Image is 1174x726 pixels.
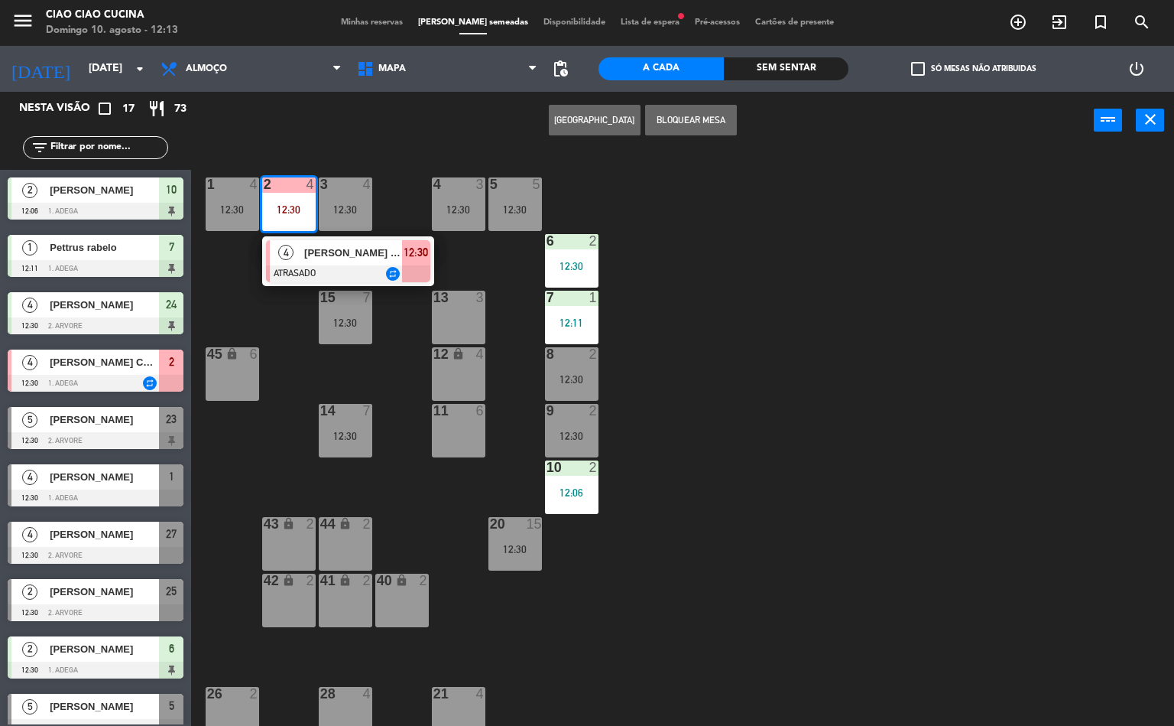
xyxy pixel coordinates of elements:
[50,469,159,485] span: [PERSON_NAME]
[264,177,264,191] div: 2
[22,412,37,428] span: 5
[589,234,598,248] div: 2
[131,60,149,78] i: arrow_drop_down
[50,641,159,657] span: [PERSON_NAME]
[50,412,159,428] span: [PERSON_NAME]
[377,574,378,588] div: 40
[320,404,321,418] div: 14
[476,177,485,191] div: 3
[122,100,135,118] span: 17
[363,574,372,588] div: 2
[46,23,178,38] div: Domingo 10. agosto - 12:13
[676,11,686,21] span: fiber_manual_record
[50,526,159,542] span: [PERSON_NAME]
[262,204,316,215] div: 12:30
[264,574,264,588] div: 42
[363,517,372,531] div: 2
[174,100,186,118] span: 73
[11,9,34,32] i: menu
[1099,110,1117,129] i: power_input
[250,687,259,701] div: 2
[22,470,37,485] span: 4
[545,261,598,272] div: 12:30
[225,347,238,360] i: lock
[207,687,208,701] div: 26
[320,291,321,304] div: 15
[320,574,321,588] div: 41
[545,317,598,328] div: 12:11
[339,517,352,530] i: lock
[420,574,429,588] div: 2
[166,181,177,199] span: 10
[363,291,372,304] div: 7
[320,687,321,701] div: 28
[166,525,177,543] span: 27
[613,18,687,27] span: Lista de espera
[306,177,316,191] div: 4
[490,517,491,531] div: 20
[306,517,316,531] div: 2
[549,105,641,135] button: [GEOGRAPHIC_DATA]
[250,177,259,191] div: 4
[545,431,598,441] div: 12:30
[363,687,372,701] div: 4
[264,517,264,531] div: 43
[207,177,208,191] div: 1
[363,404,372,418] div: 7
[22,699,37,715] span: 5
[22,527,37,542] span: 4
[169,697,174,715] span: 5
[319,317,372,328] div: 12:30
[378,63,406,74] span: MAPA
[395,574,408,587] i: lock
[22,240,37,256] span: 1
[536,18,613,27] span: Disponibilidade
[50,182,159,198] span: [PERSON_NAME]
[589,291,598,304] div: 1
[11,9,34,37] button: menu
[22,355,37,370] span: 4
[50,239,159,256] span: Pettrus rabelo
[1091,13,1110,31] i: turned_in_not
[250,347,259,361] div: 6
[333,18,410,27] span: Minhas reservas
[46,8,178,23] div: Ciao Ciao Cucina
[598,57,724,80] div: A cada
[527,517,542,531] div: 15
[1009,13,1027,31] i: add_circle_outline
[166,295,177,314] span: 24
[169,238,174,256] span: 7
[488,204,542,215] div: 12:30
[282,574,295,587] i: lock
[476,347,485,361] div: 4
[724,57,849,80] div: Sem sentar
[363,177,372,191] div: 4
[320,177,321,191] div: 3
[490,177,491,191] div: 5
[31,138,49,157] i: filter_list
[50,297,159,313] span: [PERSON_NAME]
[589,404,598,418] div: 2
[645,105,737,135] button: Bloquear Mesa
[22,298,37,313] span: 4
[304,245,402,261] span: [PERSON_NAME] Costa Philocreon
[186,63,227,74] span: Almoço
[339,574,352,587] i: lock
[911,62,1036,76] label: Só mesas não atribuidas
[1136,109,1164,132] button: close
[169,353,174,371] span: 2
[50,584,159,600] span: [PERSON_NAME]
[166,410,177,428] span: 23
[22,183,37,198] span: 2
[432,204,485,215] div: 12:30
[748,18,842,27] span: Cartões de presente
[8,99,110,118] div: Nesta visão
[282,517,295,530] i: lock
[410,18,536,27] span: [PERSON_NAME] semeadas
